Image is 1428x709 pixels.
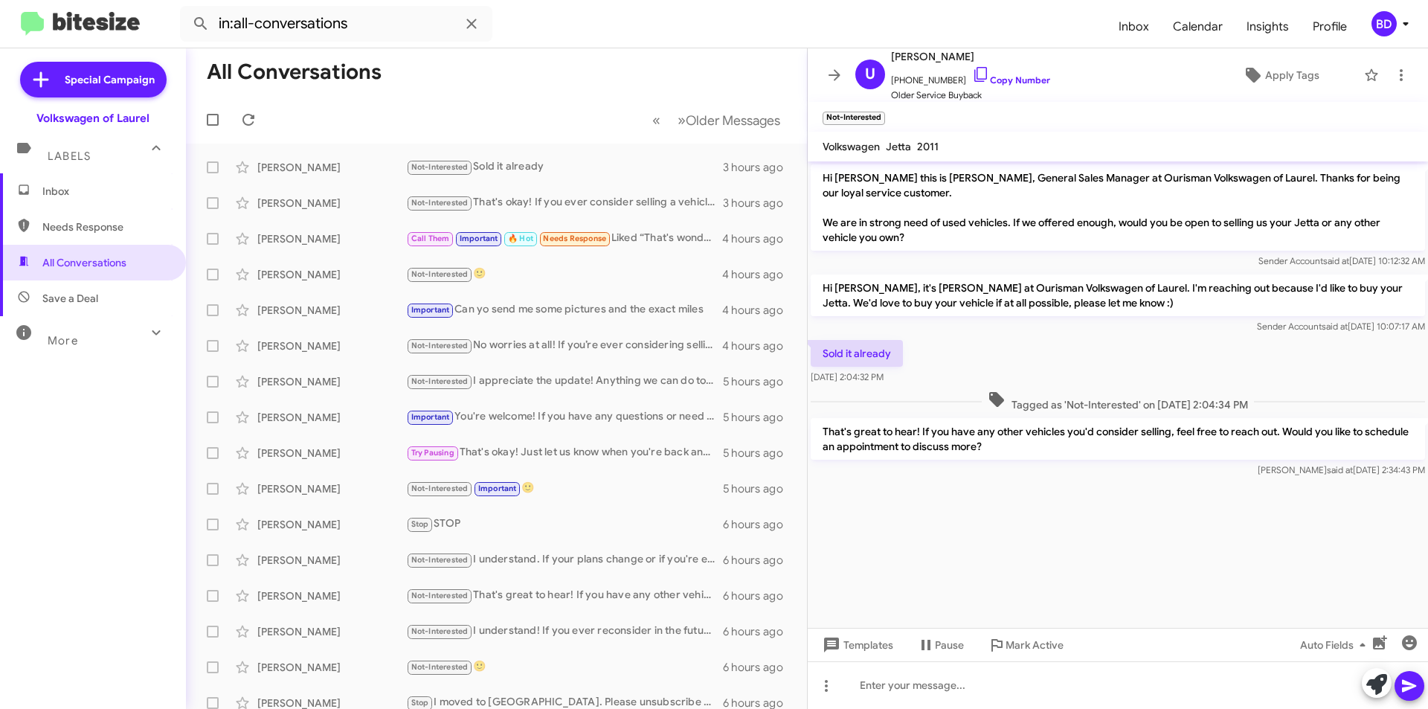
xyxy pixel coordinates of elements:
span: [PHONE_NUMBER] [891,65,1050,88]
span: Templates [820,632,893,658]
div: You're welcome! If you have any questions or need assistance in the future, don't hesitate to con... [406,408,723,426]
input: Search [180,6,492,42]
span: Not-Interested [411,376,469,386]
button: Previous [643,105,669,135]
span: Not-Interested [411,162,469,172]
span: Try Pausing [411,448,454,458]
span: Apply Tags [1265,62,1319,89]
span: Special Campaign [65,72,155,87]
a: Profile [1301,5,1359,48]
div: 4 hours ago [722,339,795,353]
div: 🙂 [406,480,723,497]
span: [PERSON_NAME] [891,48,1050,65]
span: [PERSON_NAME] [DATE] 2:34:43 PM [1258,464,1425,475]
div: 6 hours ago [723,624,795,639]
div: [PERSON_NAME] [257,446,406,461]
span: 2011 [917,140,939,153]
span: Older Messages [686,112,780,129]
div: 6 hours ago [723,660,795,675]
button: Auto Fields [1288,632,1383,658]
div: Liked “That's wonderful to hear! We strive for a smooth experience. When you're ready to schedule... [406,230,722,247]
div: [PERSON_NAME] [257,553,406,568]
div: 6 hours ago [723,588,795,603]
span: Stop [411,519,429,529]
div: 4 hours ago [722,231,795,246]
span: Not-Interested [411,555,469,565]
div: 4 hours ago [722,303,795,318]
h1: All Conversations [207,60,382,84]
span: said at [1323,255,1349,266]
a: Inbox [1107,5,1161,48]
button: Pause [905,632,976,658]
div: BD [1371,11,1397,36]
span: Sender Account [DATE] 10:07:17 AM [1257,321,1425,332]
span: U [865,62,875,86]
div: [PERSON_NAME] [257,231,406,246]
span: Sender Account [DATE] 10:12:32 AM [1258,255,1425,266]
span: Needs Response [42,219,169,234]
div: 🙂 [406,658,723,676]
span: Important [460,234,498,243]
div: [PERSON_NAME] [257,588,406,603]
a: Insights [1235,5,1301,48]
span: Jetta [886,140,911,153]
div: [PERSON_NAME] [257,160,406,175]
div: 5 hours ago [723,410,795,425]
span: Tagged as 'Not-Interested' on [DATE] 2:04:34 PM [982,391,1254,412]
button: Mark Active [976,632,1075,658]
span: 🔥 Hot [508,234,533,243]
span: Needs Response [543,234,606,243]
div: No worries at all! If you’re ever considering selling your vehicle in the future, feel free to re... [406,337,722,354]
div: [PERSON_NAME] [257,517,406,532]
button: BD [1359,11,1412,36]
span: Labels [48,150,91,163]
span: More [48,334,78,347]
button: Next [669,105,789,135]
button: Templates [808,632,905,658]
div: STOP [406,516,723,533]
a: Special Campaign [20,62,167,97]
span: Call Them [411,234,450,243]
div: 5 hours ago [723,446,795,461]
span: Not-Interested [411,626,469,636]
div: [PERSON_NAME] [257,267,406,282]
div: Volkswagen of Laurel [36,111,149,126]
a: Calendar [1161,5,1235,48]
p: Hi [PERSON_NAME], it's [PERSON_NAME] at Ourisman Volkswagen of Laurel. I'm reaching out because I... [811,275,1425,316]
div: I appreciate the update! Anything we can do to help? Would love to earn your business! [406,373,723,390]
span: Important [478,484,517,493]
span: Not-Interested [411,269,469,279]
div: Sold it already [406,158,723,176]
div: 5 hours ago [723,481,795,496]
p: That's great to hear! If you have any other vehicles you'd consider selling, feel free to reach o... [811,418,1425,460]
div: 5 hours ago [723,374,795,389]
div: [PERSON_NAME] [257,481,406,496]
div: That's okay! If you ever consider selling a vehicle in the future, feel free to reach out. We're ... [406,194,723,211]
div: That's great to hear! If you have any other vehicles you'd like to sell, feel free to reach out. ... [406,587,723,604]
span: said at [1327,464,1353,475]
span: Inbox [42,184,169,199]
span: Save a Deal [42,291,98,306]
span: Important [411,305,450,315]
div: [PERSON_NAME] [257,196,406,211]
span: said at [1322,321,1348,332]
span: All Conversations [42,255,126,270]
span: Not-Interested [411,484,469,493]
p: Hi [PERSON_NAME] this is [PERSON_NAME], General Sales Manager at Ourisman Volkswagen of Laurel. T... [811,164,1425,251]
span: Volkswagen [823,140,880,153]
span: [DATE] 2:04:32 PM [811,371,884,382]
div: 🙂 [406,266,722,283]
span: « [652,111,660,129]
div: 6 hours ago [723,517,795,532]
a: Copy Number [972,74,1050,86]
div: I understand. If your plans change or if you're ever interested in discussing your vehicle, feel ... [406,551,723,568]
div: Can yo send me some pictures and the exact miles [406,301,722,318]
div: 6 hours ago [723,553,795,568]
div: 3 hours ago [723,196,795,211]
div: [PERSON_NAME] [257,374,406,389]
span: Not-Interested [411,198,469,208]
span: Auto Fields [1300,632,1371,658]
